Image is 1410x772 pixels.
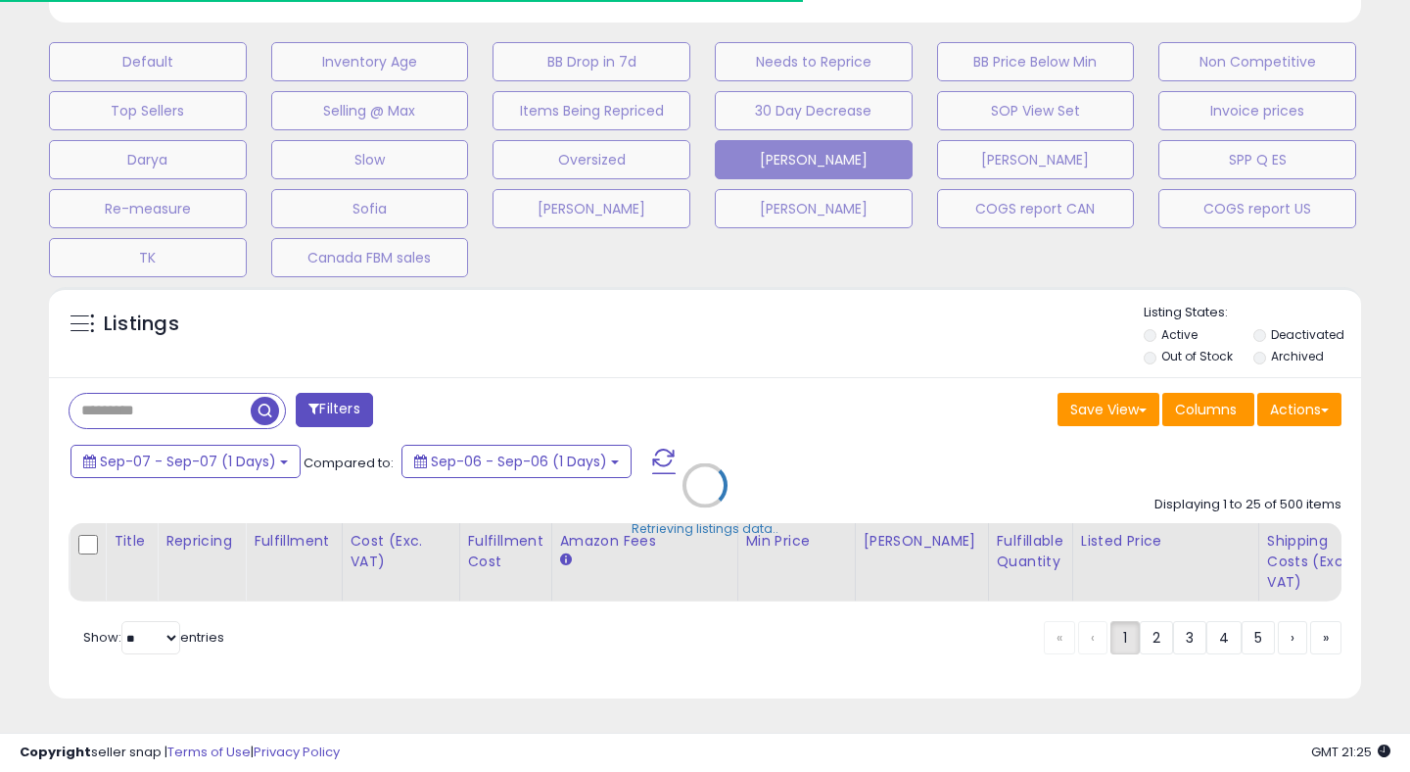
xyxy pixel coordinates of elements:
[271,238,469,277] button: Canada FBM sales
[49,189,247,228] button: Re-measure
[937,189,1135,228] button: COGS report CAN
[49,140,247,179] button: Darya
[271,42,469,81] button: Inventory Age
[493,42,690,81] button: BB Drop in 7d
[937,91,1135,130] button: SOP View Set
[49,91,247,130] button: Top Sellers
[49,238,247,277] button: TK
[254,743,340,761] a: Privacy Policy
[715,189,913,228] button: [PERSON_NAME]
[1158,91,1356,130] button: Invoice prices
[493,189,690,228] button: [PERSON_NAME]
[1158,140,1356,179] button: SPP Q ES
[167,743,251,761] a: Terms of Use
[20,744,340,762] div: seller snap | |
[1311,743,1390,761] span: 2025-09-7 21:25 GMT
[493,140,690,179] button: Oversized
[715,42,913,81] button: Needs to Reprice
[937,42,1135,81] button: BB Price Below Min
[937,140,1135,179] button: [PERSON_NAME]
[493,91,690,130] button: Items Being Repriced
[49,42,247,81] button: Default
[271,91,469,130] button: Selling @ Max
[1158,189,1356,228] button: COGS report US
[271,140,469,179] button: Slow
[20,743,91,761] strong: Copyright
[632,519,778,537] div: Retrieving listings data..
[271,189,469,228] button: Sofia
[1158,42,1356,81] button: Non Competitive
[715,91,913,130] button: 30 Day Decrease
[715,140,913,179] button: [PERSON_NAME]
